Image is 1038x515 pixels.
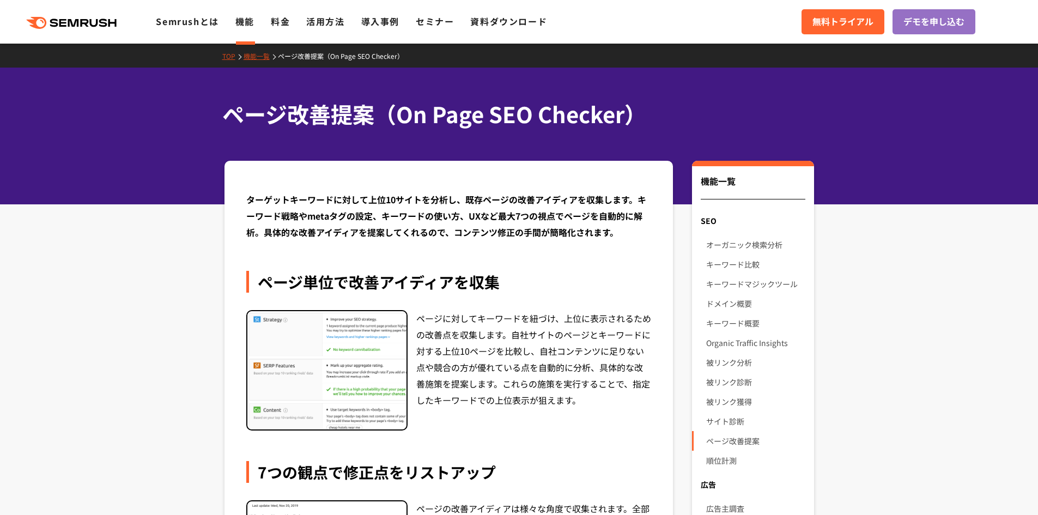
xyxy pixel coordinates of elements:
a: 順位計測 [706,451,805,470]
a: Organic Traffic Insights [706,333,805,353]
a: デモを申し込む [893,9,975,34]
a: 被リンク獲得 [706,392,805,411]
a: TOP [222,51,244,60]
span: デモを申し込む [903,15,964,29]
div: SEO [692,211,814,231]
div: ターゲットキーワードに対して上位10サイトを分析し、既存ページの改善アイディアを収集します。キーワード戦略やmetaタグの設定、キーワードの使い方、UXなど最大7つの視点でページを自動的に解析。... [246,191,652,240]
a: 無料トライアル [802,9,884,34]
a: セミナー [416,15,454,28]
div: 7つの観点で修正点をリストアップ [246,461,652,483]
a: キーワード概要 [706,313,805,333]
a: オーガニック検索分析 [706,235,805,255]
h1: ページ改善提案（On Page SEO Checker） [222,98,805,130]
a: 被リンク診断 [706,372,805,392]
a: サイト診断 [706,411,805,431]
a: 機能一覧 [244,51,278,60]
img: ページ改善提案（On Page SEO Checker） 改善アイディア [247,311,406,430]
a: 機能 [235,15,254,28]
a: Semrushとは [156,15,218,28]
div: ページに対してキーワードを紐づけ、上位に表示されるための改善点を収集します。自社サイトのページとキーワードに対する上位10ページを比較し、自社コンテンツに足りない点や競合の方が優れている点を自動... [416,310,652,431]
div: 広告 [692,475,814,494]
a: 料金 [271,15,290,28]
a: キーワード比較 [706,255,805,274]
a: ページ改善提案 [706,431,805,451]
div: 機能一覧 [701,174,805,199]
a: 導入事例 [361,15,399,28]
a: ドメイン概要 [706,294,805,313]
div: ページ単位で改善アイディアを収集 [246,271,652,293]
a: 資料ダウンロード [470,15,547,28]
a: キーワードマジックツール [706,274,805,294]
a: 活用方法 [306,15,344,28]
a: ページ改善提案（On Page SEO Checker） [278,51,412,60]
span: 無料トライアル [812,15,873,29]
a: 被リンク分析 [706,353,805,372]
